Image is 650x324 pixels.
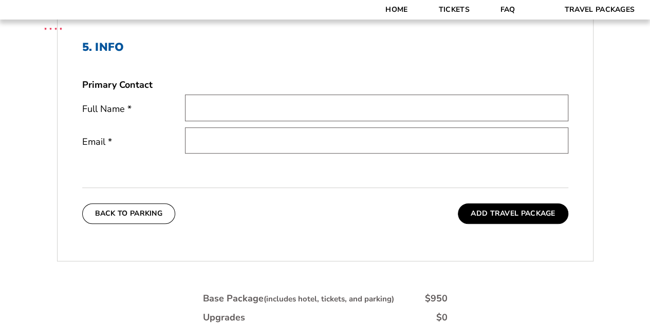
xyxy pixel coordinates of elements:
[425,292,448,305] div: $950
[82,136,185,148] label: Email *
[458,203,568,224] button: Add Travel Package
[82,41,568,54] h2: 5. Info
[436,311,448,324] div: $0
[82,79,153,91] strong: Primary Contact
[264,294,394,304] small: (includes hotel, tickets, and parking)
[203,292,394,305] div: Base Package
[82,103,185,116] label: Full Name *
[82,203,176,224] button: Back To Parking
[203,311,245,324] div: Upgrades
[31,5,76,50] img: CBS Sports Thanksgiving Classic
